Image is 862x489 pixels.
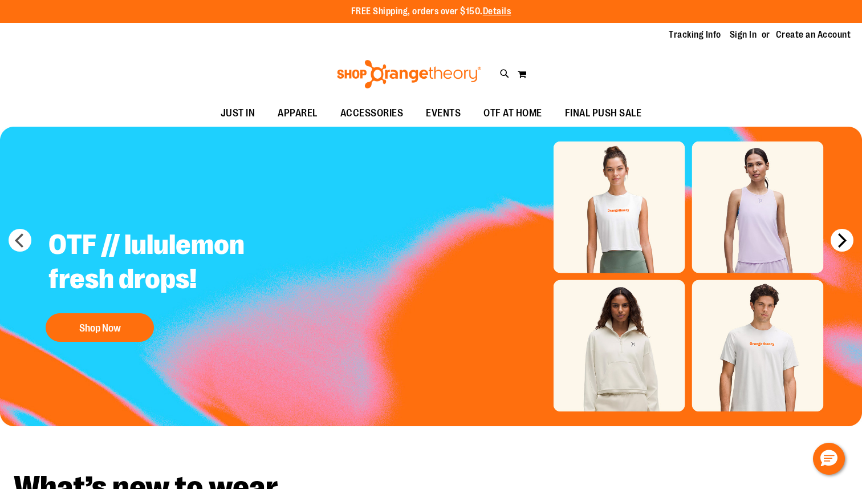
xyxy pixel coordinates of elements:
p: FREE Shipping, orders over $150. [351,5,511,18]
img: Shop Orangetheory [335,60,483,88]
h2: OTF // lululemon fresh drops! [40,219,323,308]
span: JUST IN [221,100,255,126]
a: Details [483,6,511,17]
span: ACCESSORIES [340,100,404,126]
span: OTF AT HOME [483,100,542,126]
a: Sign In [730,29,757,41]
a: EVENTS [414,100,472,127]
span: EVENTS [426,100,461,126]
a: Tracking Info [669,29,721,41]
button: Shop Now [46,313,154,342]
a: JUST IN [209,100,267,127]
a: ACCESSORIES [329,100,415,127]
button: next [831,229,853,252]
button: prev [9,229,31,252]
span: APPAREL [278,100,318,126]
a: FINAL PUSH SALE [554,100,653,127]
a: APPAREL [266,100,329,127]
a: OTF // lululemon fresh drops! Shop Now [40,219,323,347]
span: FINAL PUSH SALE [565,100,642,126]
a: OTF AT HOME [472,100,554,127]
a: Create an Account [776,29,851,41]
button: Hello, have a question? Let’s chat. [813,443,845,475]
